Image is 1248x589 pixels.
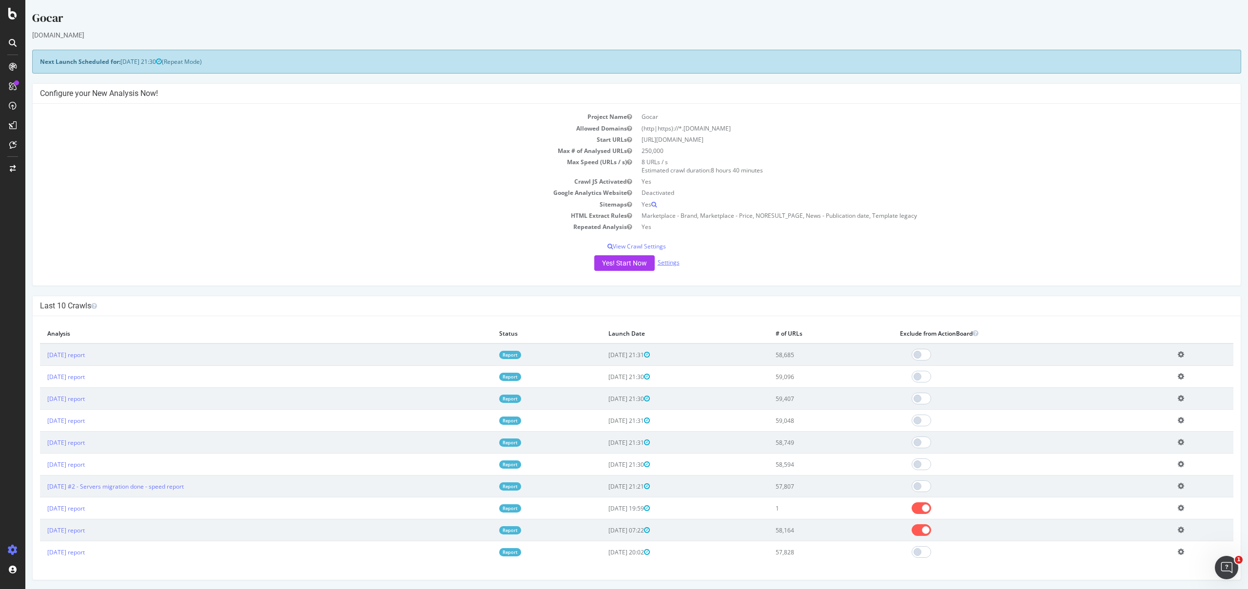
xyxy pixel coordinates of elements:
[15,123,611,134] td: Allowed Domains
[15,111,611,122] td: Project Name
[15,145,611,156] td: Max # of Analysed URLs
[685,166,738,174] span: 8 hours 40 minutes
[743,410,867,432] td: 59,048
[583,351,624,359] span: [DATE] 21:31
[867,323,1146,343] th: Exclude from ActionBoard
[583,526,624,534] span: [DATE] 07:22
[22,526,59,534] a: [DATE] report
[15,301,1208,311] h4: Last 10 Crawls
[583,460,624,469] span: [DATE] 21:30
[1215,556,1238,579] iframe: Intercom live chat
[7,50,1216,74] div: (Repeat Mode)
[611,111,1208,122] td: Gocar
[15,176,611,187] td: Crawl JS Activated
[7,30,1216,40] div: [DOMAIN_NAME]
[611,187,1208,198] td: Deactivated
[467,323,576,343] th: Status
[743,432,867,454] td: 58,749
[632,258,654,266] a: Settings
[15,134,611,145] td: Start URLs
[743,541,867,563] td: 57,828
[474,438,496,447] a: Report
[576,323,743,343] th: Launch Date
[743,475,867,497] td: 57,807
[583,482,624,491] span: [DATE] 21:21
[474,395,496,403] a: Report
[474,482,496,491] a: Report
[474,526,496,534] a: Report
[611,134,1208,145] td: [URL][DOMAIN_NAME]
[22,351,59,359] a: [DATE] report
[611,156,1208,176] td: 8 URLs / s Estimated crawl duration:
[15,323,467,343] th: Analysis
[474,548,496,556] a: Report
[15,210,611,221] td: HTML Extract Rules
[474,460,496,469] a: Report
[7,10,1216,30] div: Gocar
[611,210,1208,221] td: Marketplace - Brand, Marketplace - Price, NORESULT_PAGE, News - Publication date, Template legacy
[22,460,59,469] a: [DATE] report
[611,123,1208,134] td: (http|https)://*.[DOMAIN_NAME]
[15,221,611,232] td: Repeated Analysis
[569,255,629,271] button: Yes! Start Now
[743,366,867,388] td: 59,096
[22,548,59,556] a: [DATE] report
[15,156,611,176] td: Max Speed (URLs / s)
[22,373,59,381] a: [DATE] report
[611,176,1208,187] td: Yes
[583,395,624,403] span: [DATE] 21:30
[15,199,611,210] td: Sitemaps
[743,519,867,541] td: 58,164
[743,497,867,519] td: 1
[15,242,1208,250] p: View Crawl Settings
[1235,556,1243,564] span: 1
[22,395,59,403] a: [DATE] report
[95,57,136,66] span: [DATE] 21:30
[743,454,867,475] td: 58,594
[474,504,496,513] a: Report
[583,438,624,447] span: [DATE] 21:31
[22,504,59,513] a: [DATE] report
[583,504,624,513] span: [DATE] 19:59
[743,343,867,366] td: 58,685
[15,89,1208,98] h4: Configure your New Analysis Now!
[611,221,1208,232] td: Yes
[474,417,496,425] a: Report
[743,388,867,410] td: 59,407
[15,187,611,198] td: Google Analytics Website
[15,57,95,66] strong: Next Launch Scheduled for:
[611,145,1208,156] td: 250,000
[583,548,624,556] span: [DATE] 20:02
[583,373,624,381] span: [DATE] 21:30
[22,482,158,491] a: [DATE] #2 - Servers migration done - speed report
[22,438,59,447] a: [DATE] report
[474,373,496,381] a: Report
[583,417,624,425] span: [DATE] 21:31
[611,199,1208,210] td: Yes
[22,417,59,425] a: [DATE] report
[474,351,496,359] a: Report
[743,323,867,343] th: # of URLs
